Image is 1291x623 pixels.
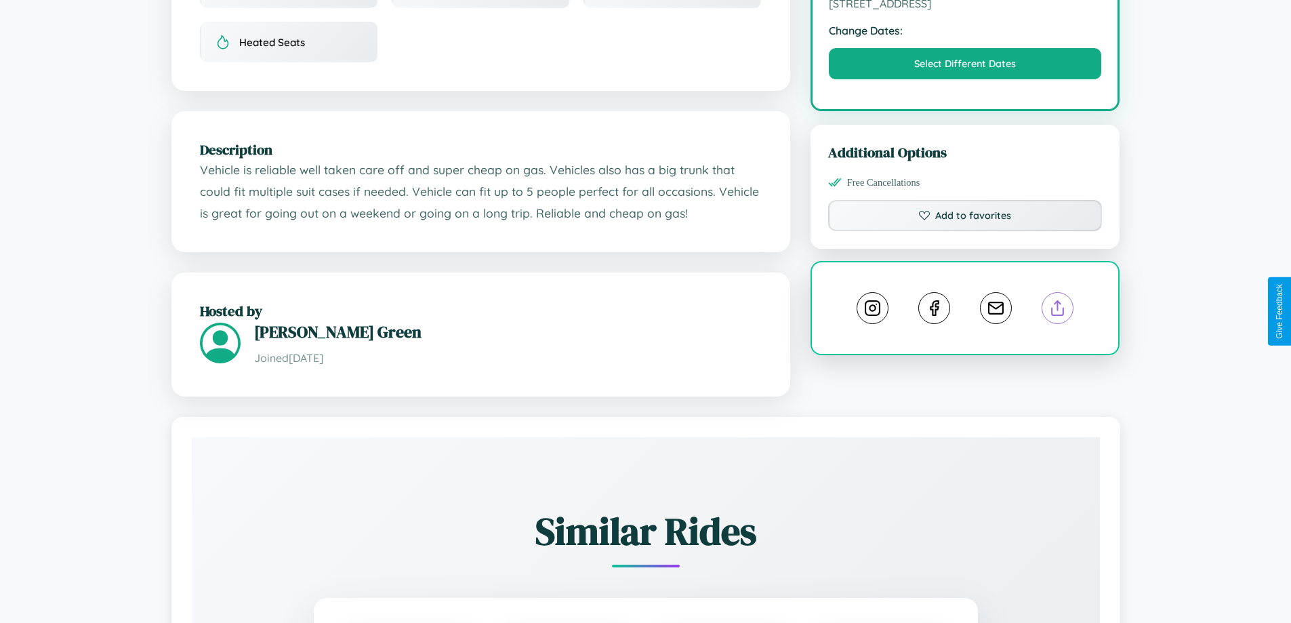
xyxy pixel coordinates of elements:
[1275,284,1284,339] div: Give Feedback
[200,301,762,321] h2: Hosted by
[254,348,762,368] p: Joined [DATE]
[200,140,762,159] h2: Description
[829,48,1102,79] button: Select Different Dates
[829,24,1102,37] strong: Change Dates:
[254,321,762,343] h3: [PERSON_NAME] Green
[239,36,305,49] span: Heated Seats
[239,505,1052,557] h2: Similar Rides
[200,159,762,224] p: Vehicle is reliable well taken care off and super cheap on gas. Vehicles also has a big trunk tha...
[828,142,1103,162] h3: Additional Options
[847,177,920,188] span: Free Cancellations
[828,200,1103,231] button: Add to favorites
